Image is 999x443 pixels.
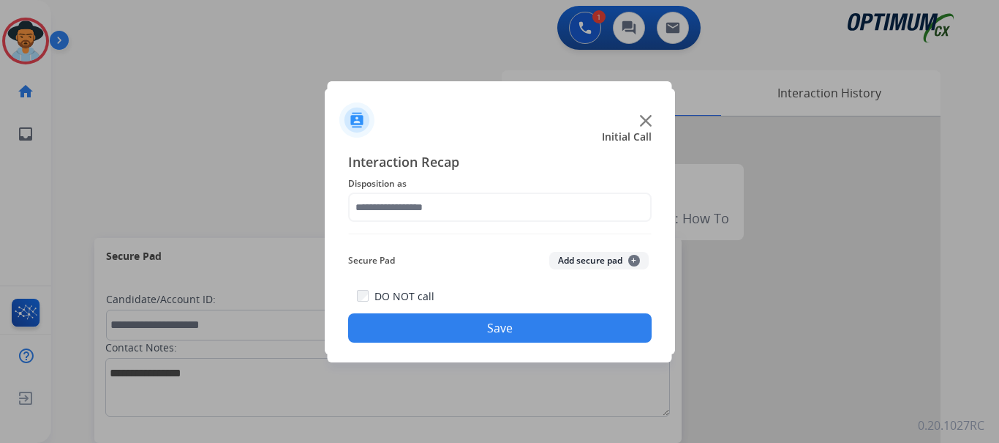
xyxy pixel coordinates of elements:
p: 0.20.1027RC [918,417,984,434]
button: Add secure pad+ [549,252,649,269]
span: Initial Call [602,130,652,144]
label: DO NOT call [374,289,434,304]
span: Secure Pad [348,252,395,269]
span: Interaction Recap [348,152,652,175]
span: + [628,255,640,267]
span: Disposition as [348,175,652,193]
img: contact-recap-line.svg [348,234,652,234]
button: Save [348,313,652,343]
img: contactIcon [339,103,374,138]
